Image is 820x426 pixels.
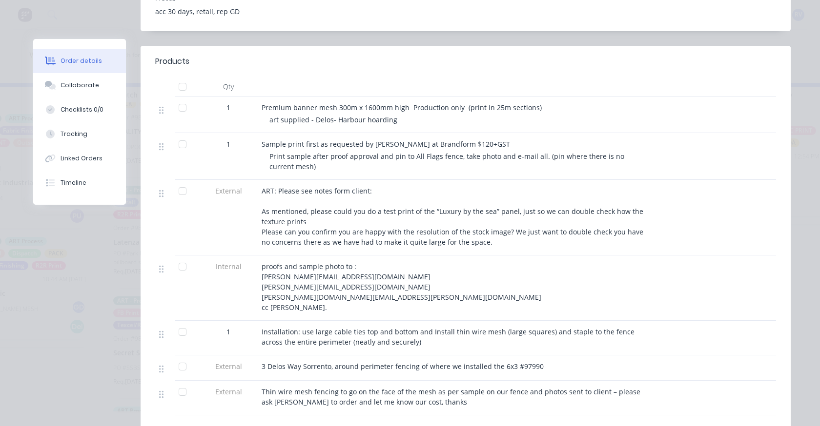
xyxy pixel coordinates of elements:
span: External [203,186,254,196]
span: proofs and sample photo to : [PERSON_NAME][EMAIL_ADDRESS][DOMAIN_NAME] [PERSON_NAME][EMAIL_ADDRES... [262,262,541,312]
span: art supplied - Delos- Harbour hoarding [269,115,397,124]
span: Premium banner mesh 300m x 1600mm high Production only (print in 25m sections) [262,103,542,112]
div: acc 30 days, retail, rep GD [155,6,776,17]
div: Timeline [61,178,86,187]
span: ART: Please see notes form client: As mentioned, please could you do a test print of the “Luxury ... [262,186,645,247]
span: Print sample after proof approval and pin to All Flags fence, take photo and e-mail all. (pin whe... [269,152,626,171]
div: Products [155,56,189,67]
span: External [203,387,254,397]
span: 3 Delos Way Sorrento, around perimeter fencing of where we installed the 6x3 #97990 [262,362,544,371]
button: Timeline [33,171,126,195]
div: Checklists 0/0 [61,105,103,114]
span: Installation: use large cable ties top and bottom and Install thin wire mesh (large squares) and ... [262,327,636,347]
button: Collaborate [33,73,126,97]
span: 1 [226,139,230,149]
div: Linked Orders [61,154,102,163]
div: Order details [61,57,102,65]
div: Collaborate [61,81,99,90]
div: Tracking [61,130,87,138]
button: Checklists 0/0 [33,97,126,122]
button: Linked Orders [33,146,126,171]
span: Internal [203,261,254,271]
button: Order details [33,49,126,73]
button: Tracking [33,122,126,146]
span: 1 [226,327,230,337]
span: 1 [226,102,230,113]
span: Thin wire mesh fencing to go on the face of the mesh as per sample on our fence and photos sent t... [262,387,642,407]
span: External [203,361,254,371]
div: Qty [199,77,258,97]
span: Sample print first as requested by [PERSON_NAME] at Brandform $120+GST [262,139,510,149]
